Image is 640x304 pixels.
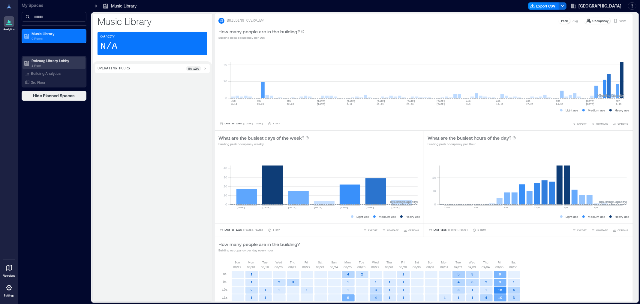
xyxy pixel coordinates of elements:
[290,260,295,265] p: Thu
[403,296,405,299] text: 1
[224,193,227,197] tspan: 10
[561,18,568,23] p: Peak
[32,58,82,63] p: Rolvaag Library Lobby
[233,265,242,269] p: 08/17
[318,260,322,265] p: Sat
[262,206,271,209] text: [DATE]
[498,288,502,292] text: 15
[496,265,504,269] p: 09/05
[347,100,355,102] text: [DATE]
[526,100,530,102] text: AUG
[477,228,486,232] p: 1 Hour
[218,248,300,253] p: Building occupancy per day every hour
[257,103,264,105] text: 15-21
[278,288,281,292] text: 1
[596,122,608,126] span: COMPARE
[569,1,623,11] button: [GEOGRAPHIC_DATA]
[236,206,245,209] text: [DATE]
[3,28,15,31] p: Analytics
[2,14,17,33] a: Analytics
[218,134,304,141] p: What are the busiest days of the week?
[3,274,15,278] p: Floorplans
[22,91,86,101] button: Hide Planned Spaces
[100,35,115,39] p: Capacity
[275,260,282,265] p: Wed
[485,296,488,299] text: 4
[375,296,377,299] text: 4
[292,280,294,284] text: 3
[428,141,516,146] p: Building peak occupancy per Hour
[468,265,476,269] p: 09/03
[444,206,450,209] text: 12am
[590,121,609,127] button: COMPARE
[362,227,379,233] button: EXPORT
[485,288,488,292] text: 1
[224,184,227,188] tspan: 20
[611,227,629,233] button: OPTIONS
[485,280,488,284] text: 2
[407,100,415,102] text: [DATE]
[590,227,609,233] button: COMPARE
[436,100,445,102] text: [DATE]
[287,100,291,102] text: JUN
[474,206,479,209] text: 4am
[218,121,264,127] button: Last 90 Days |[DATE]-[DATE]
[347,272,350,276] text: 4
[389,296,391,299] text: 1
[111,3,137,9] p: Music Library
[403,272,405,276] text: 1
[482,265,490,269] p: 09/04
[594,206,599,209] text: 8pm
[415,260,419,265] p: Sat
[377,103,384,105] text: 13-19
[316,265,324,269] p: 08/23
[347,296,350,299] text: 9
[371,265,380,269] p: 08/27
[458,280,460,284] text: 4
[273,228,280,232] p: 1 Day
[22,2,86,8] p: My Spaces
[534,206,540,209] text: 12pm
[472,288,474,292] text: 1
[188,66,199,71] p: 8a - 12a
[526,103,533,105] text: 17-23
[619,18,626,23] p: Visits
[596,228,608,232] span: COMPARE
[401,260,405,265] p: Fri
[31,71,61,76] p: Building Analytics
[564,206,569,209] text: 4pm
[98,66,130,71] p: Operating Hours
[33,93,75,99] span: Hide Planned Spaces
[413,265,421,269] p: 08/30
[262,260,268,265] p: Tue
[224,63,227,66] tspan: 40
[225,202,227,206] tspan: 0
[305,260,308,265] p: Fri
[344,265,352,269] p: 08/25
[31,80,45,85] p: 3rd Floor
[222,287,227,292] p: 10a
[265,296,267,299] text: 1
[278,280,281,284] text: 2
[375,288,377,292] text: 3
[428,227,469,233] button: Last Week |[DATE]-[DATE]
[381,227,400,233] button: COMPARE
[566,214,578,219] p: Light use
[302,265,311,269] p: 08/22
[434,202,436,206] tspan: 0
[428,134,511,141] p: What are the busiest hours of the day?
[100,41,118,53] p: N/A
[314,206,323,209] text: [DATE]
[358,265,366,269] p: 08/26
[347,288,350,292] text: 1
[566,108,578,113] p: Light use
[218,28,300,35] p: How many people are in the building?
[466,103,471,105] text: 3-9
[472,296,474,299] text: 1
[98,15,207,27] p: Music Library
[317,100,326,102] text: [DATE]
[224,175,227,179] tspan: 30
[408,228,419,232] span: OPTIONS
[617,122,628,126] span: OPTIONS
[345,260,351,265] p: Mon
